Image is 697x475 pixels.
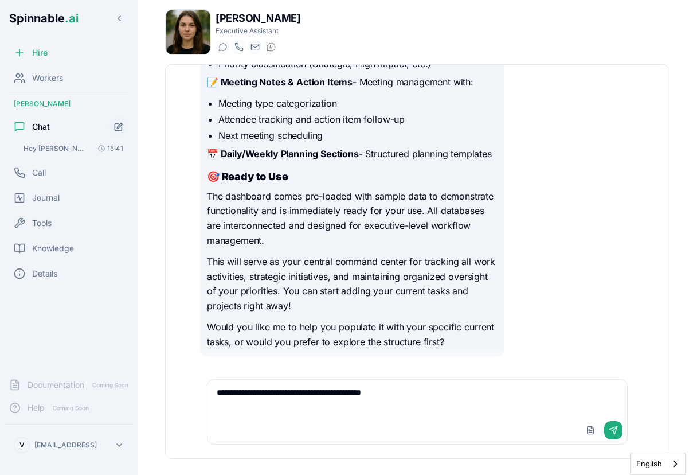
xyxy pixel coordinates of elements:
span: Hey Dana, how are you? firstly, I wanted to set up a notion page with the current tasks I am work... [24,144,88,153]
span: Hire [32,47,48,59]
p: - Meeting management with: [207,75,498,90]
span: Workers [32,72,63,84]
span: Help [28,402,45,414]
p: The dashboard comes pre-loaded with sample data to demonstrate functionality and is immediately r... [207,189,498,248]
p: This will serve as your central command center for tracking all work activities, strategic initia... [207,255,498,313]
span: Coming Soon [49,403,92,414]
img: Dana Allen [166,10,210,54]
span: .ai [65,11,79,25]
h1: [PERSON_NAME] [216,10,300,26]
span: Spinnable [9,11,79,25]
strong: 🎯 Ready to Use [207,170,288,182]
div: [PERSON_NAME] [5,95,133,113]
span: 15:41 [93,144,123,153]
li: Meeting type categorization [218,96,498,110]
span: Tools [32,217,52,229]
span: Details [32,268,57,279]
span: Documentation [28,379,84,391]
button: Open conversation: Hey Dana, how are you? firstly, I wanted to set up a notion page with the curr... [18,141,128,157]
img: WhatsApp [267,42,276,52]
button: V[EMAIL_ADDRESS] [9,434,128,457]
p: Executive Assistant [216,26,300,36]
span: Journal [32,192,60,204]
p: [EMAIL_ADDRESS] [34,441,97,450]
span: Knowledge [32,243,74,254]
span: Call [32,167,46,178]
button: Start a chat with Dana Allen [216,40,229,54]
strong: 📅 Daily/Weekly Planning Sections [207,148,359,159]
button: Start a call with Dana Allen [232,40,245,54]
p: - Structured planning templates [207,147,498,162]
li: Attendee tracking and action item follow-up [218,112,498,126]
a: English [631,453,685,474]
span: Coming Soon [89,380,132,391]
span: V [19,441,25,450]
button: WhatsApp [264,40,277,54]
li: Next meeting scheduling [218,129,498,142]
span: Chat [32,121,50,133]
button: Start new chat [109,117,128,137]
div: Language [630,453,686,475]
p: Would you like me to help you populate it with your specific current tasks, or would you prefer t... [207,320,498,349]
button: Send email to dana.allen@getspinnable.ai [248,40,261,54]
strong: 📝 Meeting Notes & Action Items [207,76,353,88]
aside: Language selected: English [630,453,686,475]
